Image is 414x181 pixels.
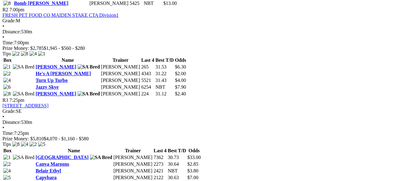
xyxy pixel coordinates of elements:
[155,91,174,97] td: 31.12
[2,103,48,108] a: [STREET_ADDRESS]
[36,91,76,96] a: [PERSON_NAME]
[143,0,162,6] td: NBT
[2,35,4,40] span: •
[21,51,28,57] img: 8
[101,64,140,70] td: [PERSON_NAME]
[101,71,140,77] td: [PERSON_NAME]
[2,131,412,136] div: 7:25pm
[13,64,35,70] img: SA Bred
[36,64,76,69] a: [PERSON_NAME]
[141,84,154,90] td: 6254
[141,57,154,63] th: Last 4
[13,155,35,160] img: SA Bred
[187,175,198,180] span: $7.00
[21,142,28,147] img: 4
[113,168,153,174] td: [PERSON_NAME]
[153,148,167,154] th: Last 4
[168,175,187,181] td: 30.63
[35,57,100,63] th: Name
[78,91,100,97] img: SA Bred
[2,142,11,147] span: Tips
[101,91,140,97] td: [PERSON_NAME]
[168,168,187,174] td: NBT
[2,46,412,51] div: Prize Money: $2,785
[9,7,25,12] span: 7:00pm
[3,168,11,174] img: 4
[36,71,91,76] a: He's A [PERSON_NAME]
[2,51,11,56] span: Tips
[175,84,186,90] span: $7.90
[155,57,174,63] th: Best T/D
[29,142,37,147] img: 2
[2,40,14,45] span: Time:
[9,98,25,103] span: 7:25pm
[3,161,11,167] img: 2
[153,161,167,167] td: 2273
[3,91,11,97] img: 8
[2,109,16,114] span: Grade:
[141,91,154,97] td: 224
[155,84,174,90] td: NBT
[2,109,412,114] div: SE
[2,18,412,24] div: M
[44,46,85,51] span: $1,945 - $560 - $280
[153,168,167,174] td: 2421
[155,71,174,77] td: 31.22
[2,120,412,125] div: 530m
[3,155,11,160] img: 1
[3,175,11,180] img: 5
[168,148,187,154] th: Best T/D
[12,51,20,57] img: 2
[163,1,177,6] span: $13.00
[113,161,153,167] td: [PERSON_NAME]
[35,148,112,154] th: Name
[38,51,45,57] img: 1
[3,64,11,70] img: 1
[168,161,187,167] td: 30.64
[113,175,153,181] td: [PERSON_NAME]
[3,78,11,83] img: 4
[2,18,16,23] span: Grade:
[2,98,8,103] span: R3
[175,64,186,69] span: $6.30
[3,71,11,76] img: 2
[2,29,412,35] div: 530m
[38,142,45,147] img: 5
[78,64,100,70] img: SA Bred
[3,84,11,90] img: 6
[2,7,8,12] span: R2
[2,29,21,34] span: Distance:
[187,161,198,167] span: $2.85
[168,154,187,161] td: 30.73
[2,131,14,136] span: Time:
[113,154,153,161] td: [PERSON_NAME]
[36,155,89,160] a: [GEOGRAPHIC_DATA]
[36,168,61,173] a: Belair Ethyl
[44,136,89,141] span: $4,070 - $1,160 - $580
[141,77,154,83] td: 5521
[187,148,201,154] th: Odds
[2,13,119,18] a: FRESH PET FOOD CO MAIDEN STAKE CTA Division1
[187,155,201,160] span: $33.00
[2,120,21,125] span: Distance:
[187,168,198,173] span: $3.80
[3,148,12,153] span: Box
[101,57,140,63] th: Trainer
[155,77,174,83] td: 31.43
[153,154,167,161] td: 7362
[141,64,154,70] td: 265
[141,71,154,77] td: 4343
[36,161,69,167] a: Canya Maroons
[36,84,59,90] a: Jazzy Skye
[113,148,153,154] th: Trainer
[175,91,186,96] span: $2.40
[2,24,4,29] span: •
[101,84,140,90] td: [PERSON_NAME]
[175,78,186,83] span: $4.00
[29,51,37,57] img: 4
[89,0,129,6] td: [PERSON_NAME]
[175,71,186,76] span: $2.00
[3,57,12,63] span: Box
[36,78,67,83] a: Turn Up Turbo
[2,114,4,119] span: •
